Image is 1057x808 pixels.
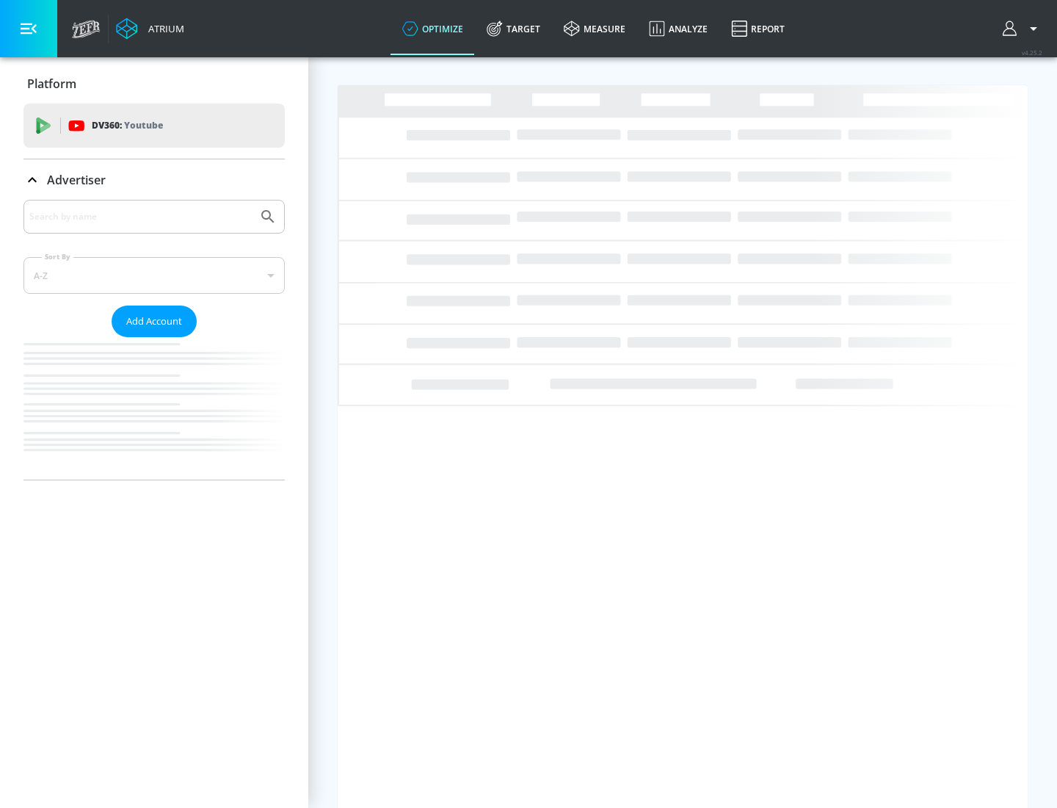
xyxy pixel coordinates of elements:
[23,200,285,480] div: Advertiser
[47,172,106,188] p: Advertiser
[126,313,182,330] span: Add Account
[23,104,285,148] div: DV360: Youtube
[29,207,252,226] input: Search by name
[142,22,184,35] div: Atrium
[23,337,285,480] nav: list of Advertiser
[552,2,637,55] a: measure
[124,118,163,133] p: Youtube
[42,252,73,261] label: Sort By
[637,2,719,55] a: Analyze
[27,76,76,92] p: Platform
[23,257,285,294] div: A-Z
[23,63,285,104] div: Platform
[112,306,197,337] button: Add Account
[1022,48,1042,57] span: v 4.25.2
[92,118,163,134] p: DV360:
[23,159,285,201] div: Advertiser
[719,2,796,55] a: Report
[391,2,475,55] a: optimize
[116,18,184,40] a: Atrium
[475,2,552,55] a: Target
